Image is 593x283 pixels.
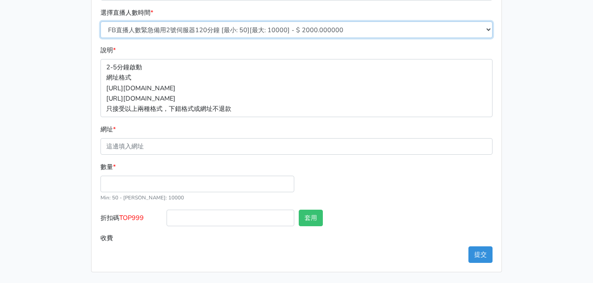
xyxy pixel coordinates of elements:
input: 這邊填入網址 [100,138,493,155]
label: 折扣碼 [98,210,164,230]
label: 數量 [100,162,116,172]
span: TOP999 [119,213,144,222]
small: Min: 50 - [PERSON_NAME]: 10000 [100,194,184,201]
label: 選擇直播人數時間 [100,8,153,18]
button: 提交 [468,246,493,263]
p: 2-5分鐘啟動 網址格式 [URL][DOMAIN_NAME] [URL][DOMAIN_NAME] 只接受以上兩種格式，下錯格式或網址不退款 [100,59,493,117]
button: 套用 [299,210,323,226]
label: 說明 [100,45,116,55]
label: 收費 [98,230,164,246]
label: 網址 [100,124,116,135]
